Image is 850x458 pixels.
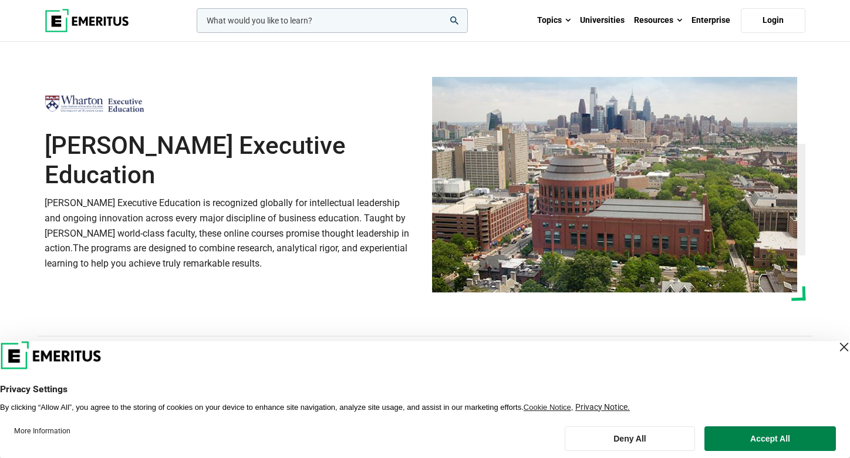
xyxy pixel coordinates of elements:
[45,92,144,116] img: Wharton Executive Education
[45,131,418,190] h1: [PERSON_NAME] Executive Education
[45,196,418,271] p: [PERSON_NAME] Executive Education is recognized globally for intellectual leadership and ongoing ...
[741,8,805,33] a: Login
[197,8,468,33] input: woocommerce-product-search-field-0
[432,77,797,292] img: Wharton Executive Education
